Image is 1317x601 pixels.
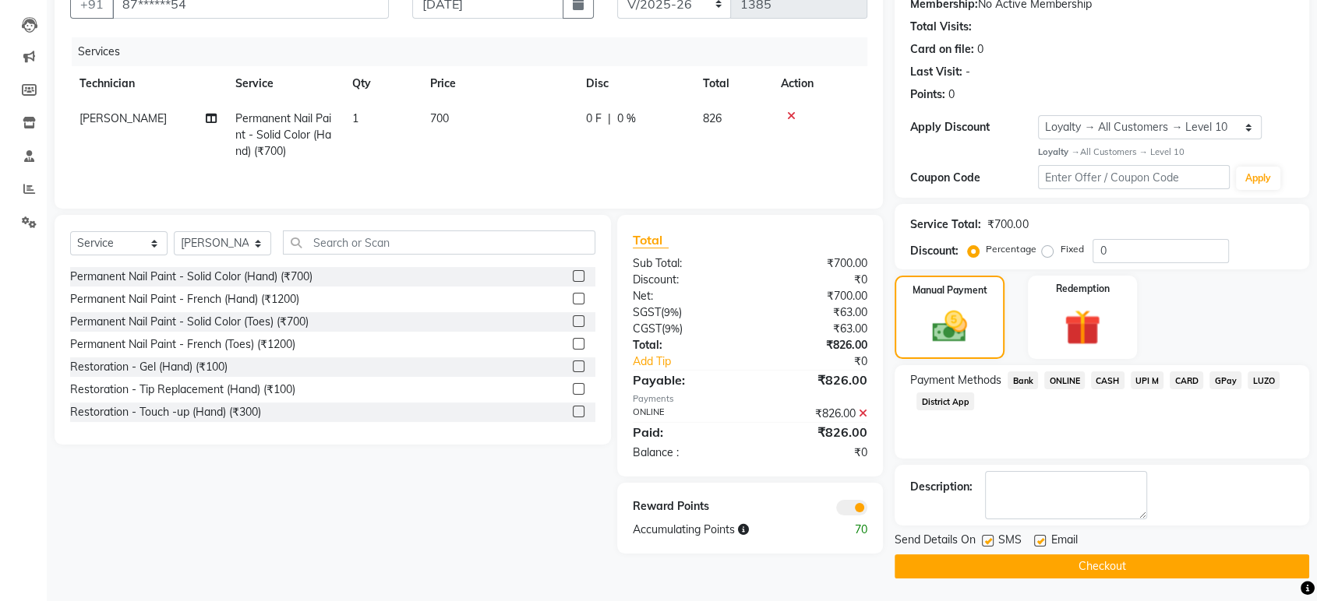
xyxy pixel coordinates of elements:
span: 9% [664,306,679,318]
span: SMS [998,532,1022,551]
div: Last Visit: [910,64,962,80]
div: Permanent Nail Paint - Solid Color (Toes) (₹700) [70,314,309,330]
div: ₹63.00 [750,304,880,321]
div: Payments [633,392,867,406]
div: ₹826.00 [750,337,880,353]
img: _gift.svg [1053,305,1111,350]
span: 826 [703,111,722,125]
th: Technician [70,66,226,101]
div: Services [72,37,879,66]
strong: Loyalty → [1038,146,1079,157]
div: Balance : [621,445,750,461]
label: Manual Payment [913,283,987,297]
span: ONLINE [1044,371,1085,389]
div: Permanent Nail Paint - French (Hand) (₹1200) [70,291,299,308]
th: Action [771,66,867,101]
div: ( ) [621,304,750,321]
span: Total [633,232,669,248]
div: ₹700.00 [750,288,880,304]
th: Qty [343,66,421,101]
span: SGST [633,305,661,319]
div: 0 [977,41,983,58]
div: ₹0 [750,272,880,288]
img: _cash.svg [921,307,977,346]
label: Percentage [986,242,1036,256]
div: Points: [910,86,945,103]
span: 700 [430,111,449,125]
div: - [966,64,970,80]
th: Total [694,66,771,101]
div: Restoration - Touch -up (Hand) (₹300) [70,404,261,420]
div: ₹700.00 [750,255,880,272]
th: Disc [577,66,694,101]
span: CASH [1091,371,1125,389]
div: Description: [910,479,973,495]
div: ₹826.00 [750,371,880,389]
div: ONLINE [621,406,750,422]
span: 0 F [586,111,602,127]
button: Checkout [895,554,1309,578]
div: Paid: [621,423,750,441]
span: 1 [352,111,358,125]
div: ₹0 [750,445,880,461]
span: CARD [1170,371,1203,389]
span: 9% [665,322,680,335]
div: Discount: [621,272,750,288]
input: Search or Scan [283,230,595,255]
span: LUZO [1248,371,1280,389]
div: Service Total: [910,216,981,233]
div: Card on file: [910,41,974,58]
div: Accumulating Points [621,522,815,538]
div: Total: [621,337,750,353]
label: Fixed [1060,242,1083,256]
a: Add Tip [621,353,771,370]
span: CGST [633,322,662,336]
label: Redemption [1055,282,1109,296]
span: Bank [1008,371,1038,389]
button: Apply [1236,167,1280,190]
div: 70 [814,522,879,538]
div: Permanent Nail Paint - French (Toes) (₹1200) [70,336,295,353]
th: Price [421,66,577,101]
div: Sub Total: [621,255,750,272]
span: Payment Methods [910,372,1001,388]
div: ₹826.00 [750,423,880,441]
span: GPay [1209,371,1241,389]
div: Restoration - Gel (Hand) (₹100) [70,359,228,375]
span: UPI M [1131,371,1164,389]
span: District App [916,392,974,410]
span: | [608,111,611,127]
div: Permanent Nail Paint - Solid Color (Hand) (₹700) [70,269,312,285]
div: ₹63.00 [750,321,880,337]
div: ( ) [621,321,750,337]
div: Restoration - Tip Replacement (Hand) (₹100) [70,381,295,398]
div: ₹700.00 [987,216,1028,233]
span: Permanent Nail Paint - Solid Color (Hand) (₹700) [235,111,331,158]
div: Discount: [910,243,959,259]
span: Send Details On [895,532,976,551]
div: Net: [621,288,750,304]
div: Total Visits: [910,19,972,35]
div: ₹826.00 [750,406,880,422]
div: Payable: [621,371,750,389]
th: Service [226,66,343,101]
div: ₹0 [771,353,879,370]
div: All Customers → Level 10 [1038,146,1294,159]
input: Enter Offer / Coupon Code [1038,165,1230,189]
span: 0 % [617,111,636,127]
span: Email [1050,532,1077,551]
div: Coupon Code [910,170,1038,186]
div: Apply Discount [910,119,1038,135]
div: 0 [948,86,955,103]
span: [PERSON_NAME] [79,111,167,125]
div: Reward Points [621,498,750,515]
